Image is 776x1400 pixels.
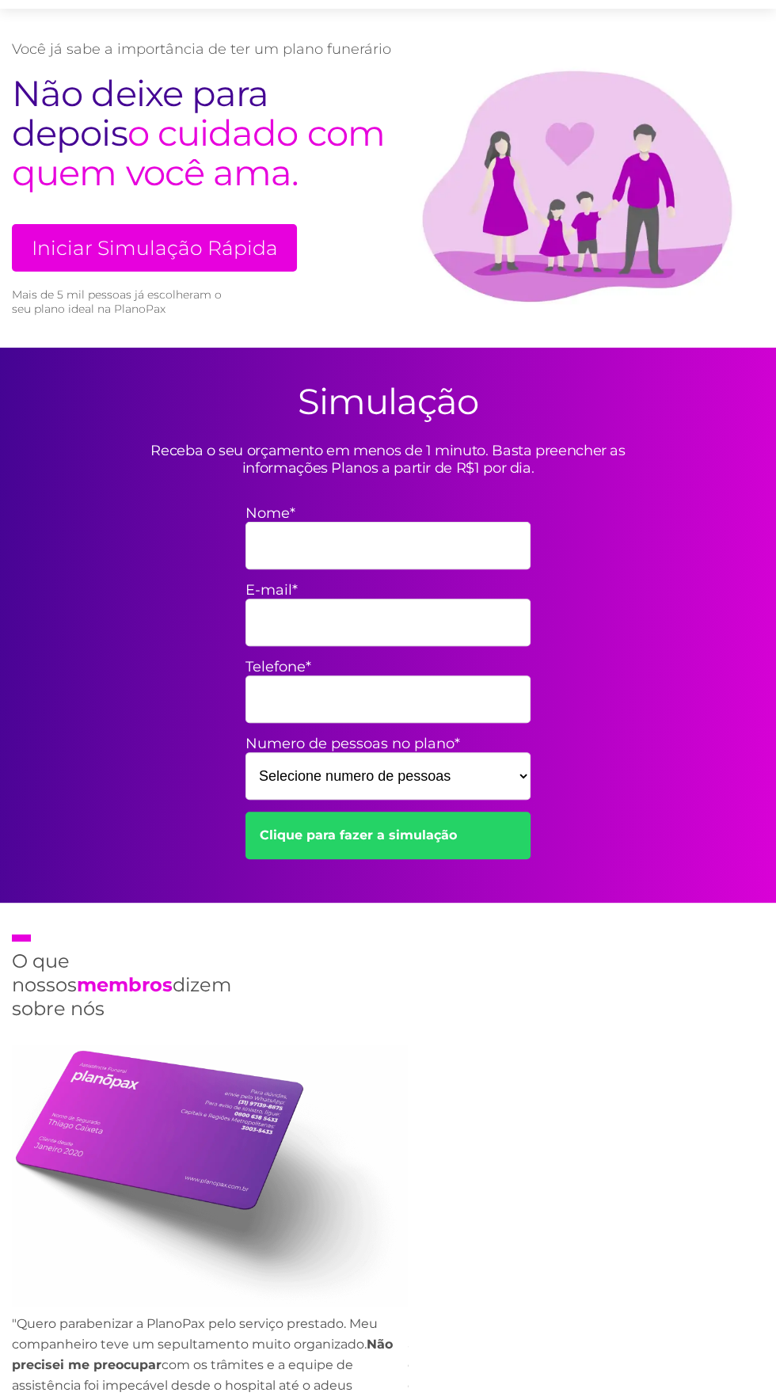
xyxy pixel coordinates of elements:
[77,973,173,996] strong: membros
[12,287,230,316] small: Mais de 5 mil pessoas já escolheram o seu plano ideal na PlanoPax
[12,74,392,192] h2: o cuidado com quem você ama.
[245,812,531,859] a: Clique para fazer a simulação
[245,504,531,522] label: Nome*
[111,442,665,477] p: Receba o seu orçamento em menos de 1 minuto. Basta preencher as informações Planos a partir de R$...
[245,658,531,675] label: Telefone*
[12,934,222,1021] h2: O que nossos dizem sobre nós
[298,379,479,423] h2: Simulação
[12,71,268,154] span: Não deixe para depois
[12,1044,408,1307] img: card
[12,40,392,58] p: Você já sabe a importância de ter um plano funerário
[245,581,531,599] label: E-mail*
[392,52,764,304] img: family
[245,735,531,752] label: Numero de pessoas no plano*
[12,224,297,272] a: Iniciar Simulação Rápida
